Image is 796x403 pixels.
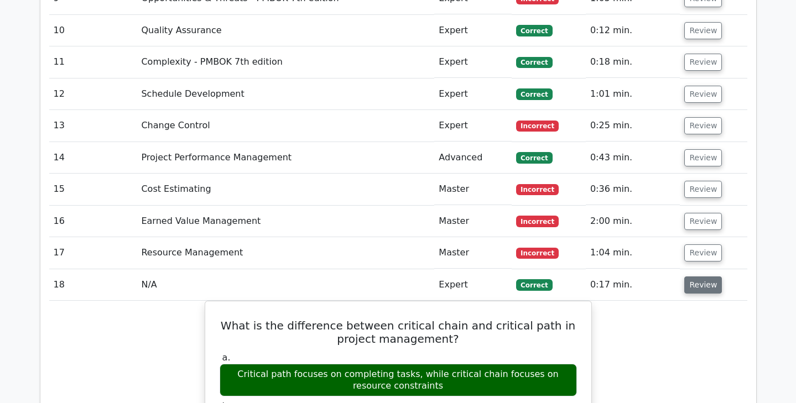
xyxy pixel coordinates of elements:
td: Expert [434,15,512,46]
span: Incorrect [516,216,559,227]
div: Critical path focuses on completing tasks, while critical chain focuses on resource constraints [220,364,577,397]
td: Expert [434,78,512,110]
td: 0:12 min. [586,15,680,46]
button: Review [684,54,722,71]
button: Review [684,149,722,166]
td: Complexity - PMBOK 7th edition [137,46,434,78]
button: Review [684,86,722,103]
button: Review [684,117,722,134]
h5: What is the difference between critical chain and critical path in project management? [218,319,578,346]
td: Change Control [137,110,434,142]
td: Earned Value Management [137,206,434,237]
td: 14 [49,142,137,174]
td: 11 [49,46,137,78]
button: Review [684,22,722,39]
span: a. [222,352,231,363]
td: 1:01 min. [586,78,680,110]
td: Resource Management [137,237,434,269]
td: Master [434,237,512,269]
td: N/A [137,269,434,301]
td: 18 [49,269,137,301]
button: Review [684,276,722,294]
span: Correct [516,57,552,68]
span: Incorrect [516,248,559,259]
td: 10 [49,15,137,46]
span: Correct [516,25,552,36]
td: 17 [49,237,137,269]
button: Review [684,213,722,230]
td: 0:36 min. [586,174,680,205]
td: Master [434,206,512,237]
button: Review [684,244,722,261]
td: Quality Assurance [137,15,434,46]
td: 1:04 min. [586,237,680,269]
td: 16 [49,206,137,237]
td: 0:25 min. [586,110,680,142]
td: Cost Estimating [137,174,434,205]
td: 13 [49,110,137,142]
span: Correct [516,279,552,290]
td: Expert [434,46,512,78]
td: Project Performance Management [137,142,434,174]
td: Expert [434,110,512,142]
span: Correct [516,152,552,163]
td: Advanced [434,142,512,174]
td: 0:43 min. [586,142,680,174]
td: 0:17 min. [586,269,680,301]
td: Master [434,174,512,205]
td: 15 [49,174,137,205]
span: Incorrect [516,184,559,195]
td: Schedule Development [137,78,434,110]
span: Correct [516,88,552,100]
td: 2:00 min. [586,206,680,237]
td: 0:18 min. [586,46,680,78]
td: Expert [434,269,512,301]
span: Incorrect [516,121,559,132]
button: Review [684,181,722,198]
td: 12 [49,78,137,110]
